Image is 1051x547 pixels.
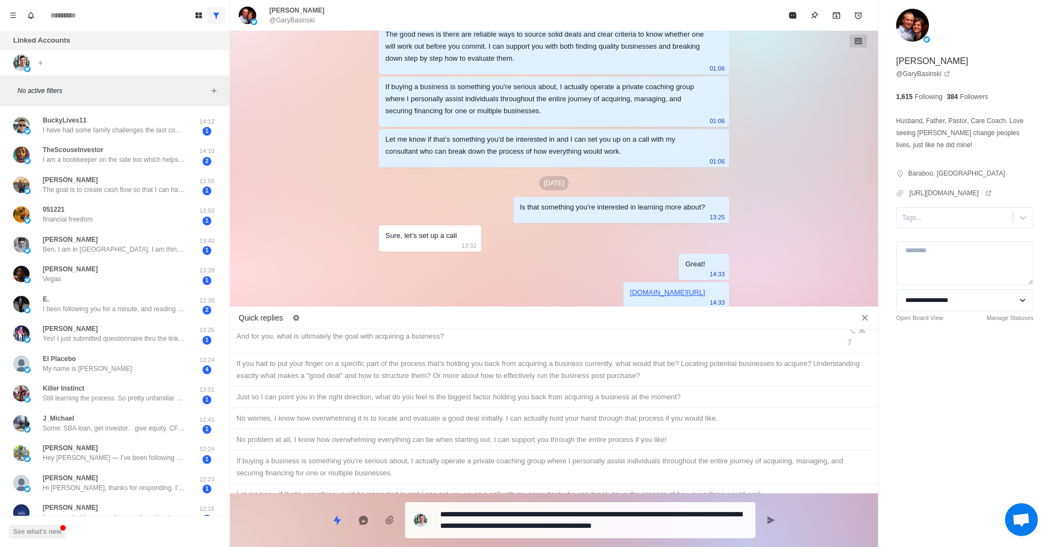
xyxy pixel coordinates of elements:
p: 13:55 [193,177,221,186]
p: Baraboo, [GEOGRAPHIC_DATA] [908,168,1005,178]
img: picture [239,7,256,24]
p: 14:33 [709,296,725,309]
img: picture [24,456,31,462]
p: 051221 [43,205,65,214]
p: El Placebo [43,354,76,364]
p: 01:06 [709,62,725,74]
button: Board View [190,7,207,24]
p: Husband, Father, Pastor, Care Coach. Love seeing [PERSON_NAME] change peoples lives, just like he... [896,115,1033,151]
p: Hi [PERSON_NAME], thanks for responding. I'm located in [GEOGRAPHIC_DATA]. Nothing in particular ... [43,483,185,493]
button: Add filters [207,84,221,97]
img: picture [24,366,31,373]
span: 1 [203,187,211,195]
span: 1 [203,217,211,225]
p: [PERSON_NAME] [269,5,325,15]
img: picture [923,36,930,43]
img: picture [24,247,31,254]
div: And for you, what is ultimately the goal with acquiring a business? [236,330,833,342]
div: If buying a business is something you're serious about, I actually operate a private coaching gro... [236,455,871,479]
span: 2 [203,157,211,166]
a: [DOMAIN_NAME][URL] [630,288,705,296]
img: picture [13,266,30,282]
p: [PERSON_NAME] [43,443,98,453]
button: Archive [825,4,847,26]
img: picture [13,415,30,432]
p: [PERSON_NAME] [43,473,98,483]
img: picture [13,236,30,253]
div: Let me know if that’s something you’d be interested in and I can set you up on a call with my con... [385,133,705,158]
button: Show all conversations [207,7,225,24]
div: Just so I can point you in the right direction, what do you feel is the biggest factor holding yo... [236,391,871,403]
img: picture [13,385,30,401]
p: BuckyLives11 [43,115,86,125]
a: @GaryBasinski [896,69,950,79]
img: picture [13,117,30,133]
span: 1 [203,246,211,255]
img: picture [13,55,30,71]
p: My name is [PERSON_NAME] [43,364,132,374]
img: picture [251,19,257,25]
img: picture [13,147,30,163]
img: picture [24,307,31,313]
p: 13:26 [193,325,221,335]
p: The goal is to create cash flow so that I can have my time back to spend with my family [43,185,185,195]
img: picture [24,158,31,164]
p: [PERSON_NAME] [896,55,968,68]
p: 12:41 [193,415,221,424]
img: picture [13,296,30,312]
p: Following [915,92,943,102]
p: TheScouseInvestor [43,145,103,155]
div: Great! [685,258,705,270]
img: picture [13,206,30,223]
p: 14:33 [709,268,725,280]
img: picture [24,486,31,492]
img: picture [24,336,31,343]
p: 13:01 [193,385,221,394]
span: 1 [203,425,211,434]
button: Edit quick replies [287,309,305,327]
button: Add account [34,56,47,69]
img: picture [13,356,30,372]
p: 13:24 [193,356,221,365]
img: picture [13,504,30,521]
p: Killer Instinct [43,383,84,393]
p: 13:32 [461,240,477,252]
img: picture [24,396,31,403]
p: [PERSON_NAME] [43,503,98,513]
p: 13:36 [193,296,221,305]
button: Send message [760,509,782,531]
div: Let me know if that’s something you’d be interested in and I can set you up on a call with my con... [236,488,871,501]
p: 14:12 [193,117,221,126]
div: If buying a business is something you're serious about, I actually operate a private coaching gro... [385,81,705,117]
p: [PERSON_NAME] [43,264,98,274]
button: See what's new [9,525,66,538]
a: Manage Statuses [986,313,1033,323]
p: 13:40 [193,236,221,246]
p: [DATE] [539,176,569,190]
span: 1 [203,485,211,493]
p: Still learning the process. So pretty unfamiliar actually [43,393,185,403]
span: 1 [203,127,211,136]
p: Linked Accounts [13,35,70,46]
span: 1 [203,276,211,285]
p: 384 [947,92,958,102]
p: [PERSON_NAME] [43,175,98,185]
p: @GaryBasinski [269,15,315,25]
p: 13:39 [193,266,221,275]
p: No active filters [18,86,207,96]
div: ⌥ ⌘ 7 [847,324,871,348]
img: picture [13,325,30,342]
p: [PERSON_NAME] [43,324,98,334]
p: Vegas [43,274,61,284]
a: [URL][DOMAIN_NAME] [909,188,992,198]
button: Quick replies [326,509,348,531]
p: I have had some family challenges the last couple of years and I acquired a lot of debt so I’m tr... [43,125,185,135]
span: 1 [203,455,211,464]
img: picture [414,514,427,527]
p: Hey [PERSON_NAME] — I’ve been following you for a long time. I’m in the info business myself (onl... [43,453,185,463]
p: 13:25 [709,211,725,223]
p: I am a bookkeeper on the side too which helps for a business, and I have had a couple of business... [43,155,185,165]
p: 12:23 [193,475,221,484]
img: picture [896,9,929,42]
p: J_Michael [43,414,74,423]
